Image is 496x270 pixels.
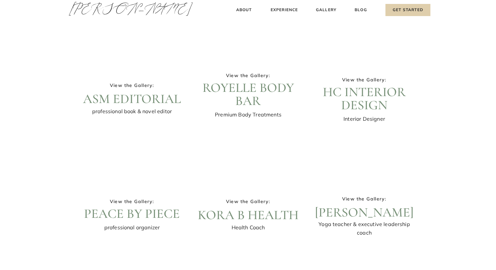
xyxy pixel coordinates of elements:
[353,7,368,13] a: Blog
[234,7,254,13] a: About
[385,4,430,16] a: Get Started
[315,7,337,13] a: Gallery
[270,7,299,13] a: Experience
